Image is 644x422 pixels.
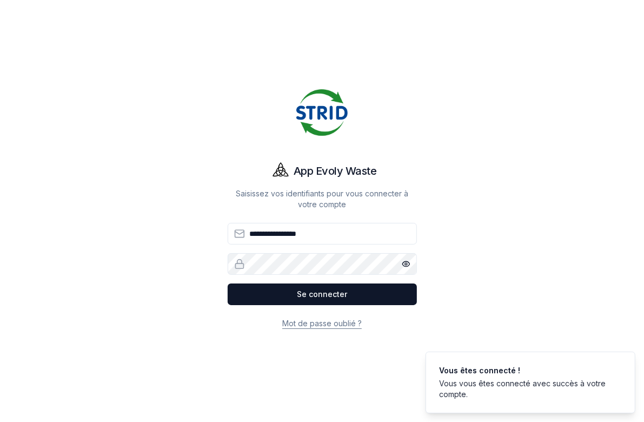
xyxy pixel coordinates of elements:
a: Mot de passe oublié ? [282,319,362,328]
h1: App Evoly Waste [294,163,377,179]
div: Vous êtes connecté ! [439,365,618,376]
button: Se connecter [228,283,417,305]
img: Evoly Logo [268,158,294,184]
img: Strid Logo [296,87,348,139]
div: Vous vous êtes connecté avec succès à votre compte. [439,378,618,400]
p: Saisissez vos identifiants pour vous connecter à votre compte [228,188,417,210]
